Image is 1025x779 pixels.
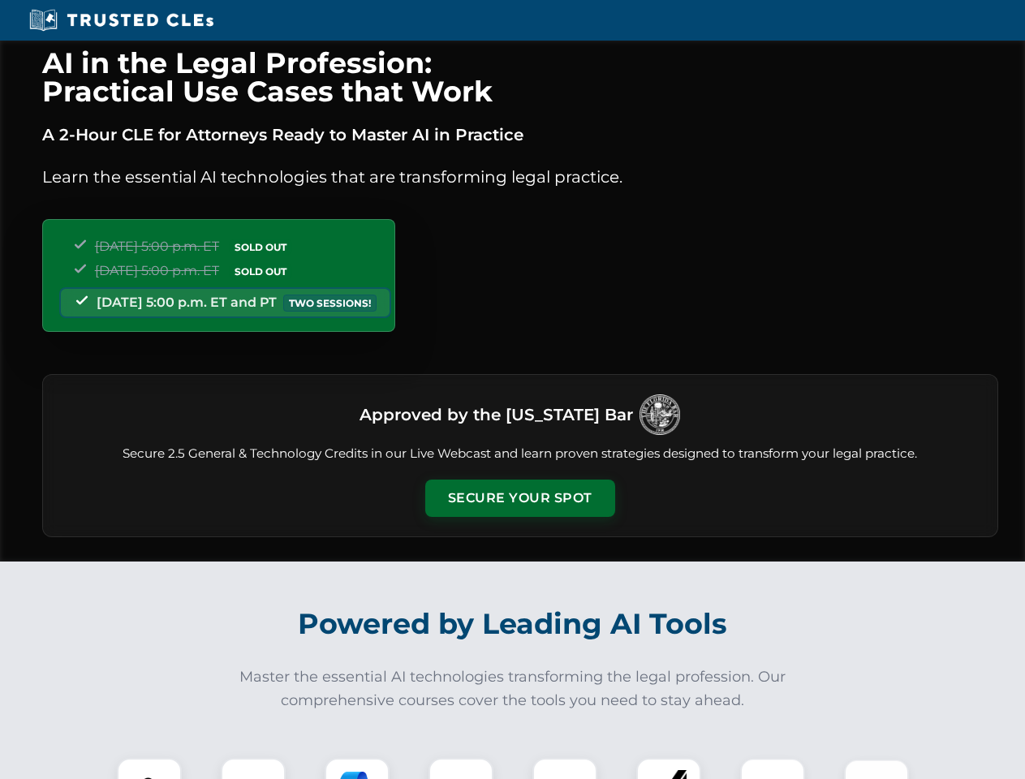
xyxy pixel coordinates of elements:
h3: Approved by the [US_STATE] Bar [360,400,633,429]
p: Learn the essential AI technologies that are transforming legal practice. [42,164,998,190]
h2: Powered by Leading AI Tools [63,596,963,652]
span: SOLD OUT [229,263,292,280]
span: SOLD OUT [229,239,292,256]
button: Secure Your Spot [425,480,615,517]
p: A 2-Hour CLE for Attorneys Ready to Master AI in Practice [42,122,998,148]
span: [DATE] 5:00 p.m. ET [95,263,219,278]
p: Master the essential AI technologies transforming the legal profession. Our comprehensive courses... [229,665,797,712]
img: Trusted CLEs [24,8,218,32]
h1: AI in the Legal Profession: Practical Use Cases that Work [42,49,998,105]
p: Secure 2.5 General & Technology Credits in our Live Webcast and learn proven strategies designed ... [62,445,978,463]
img: Logo [640,394,680,435]
span: [DATE] 5:00 p.m. ET [95,239,219,254]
